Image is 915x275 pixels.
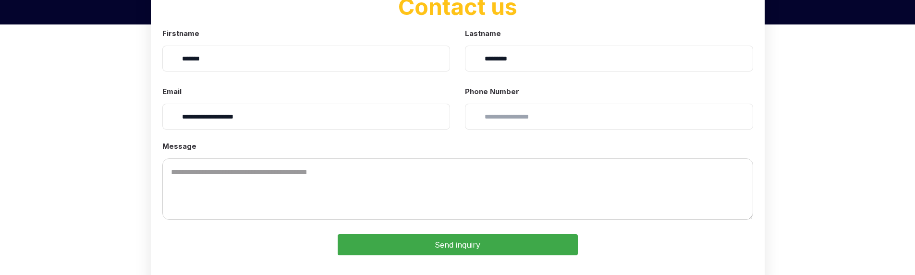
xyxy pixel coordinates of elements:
label: Message [162,141,753,152]
label: Firstname [162,28,451,39]
button: Send inquiry [338,234,578,255]
label: Email [162,86,451,97]
label: Phone Number [465,86,753,97]
label: Lastname [465,28,753,39]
